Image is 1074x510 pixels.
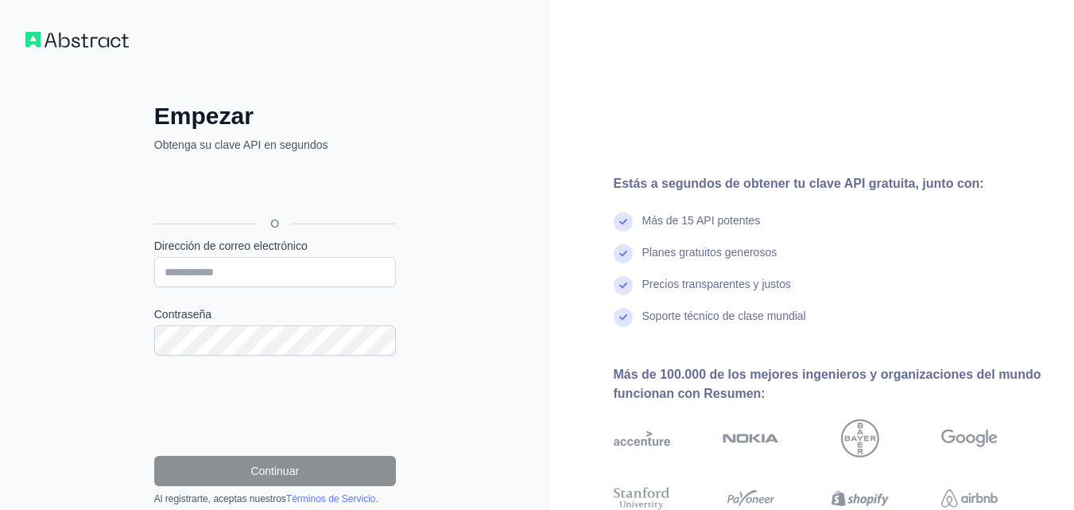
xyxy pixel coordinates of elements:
font: Planes gratuitos generosos [642,246,777,259]
font: Dirección de correo electrónico [154,239,308,252]
font: Empezar [154,103,254,129]
font: O [270,217,279,230]
img: marca de verificación [614,212,633,232]
img: marca de verificación [614,308,633,327]
font: Continuar [250,465,299,477]
font: Más de 100.000 de los mejores ingenieros y organizaciones del mundo funcionan con Resumen: [614,368,1041,400]
font: Contraseña [154,308,211,321]
font: Más de 15 API potentes [642,214,761,227]
font: Obtenga su clave API en segundos [154,138,328,151]
img: Bayer [841,419,879,457]
font: Soporte técnico de clase mundial [642,310,806,322]
button: Continuar [154,456,396,486]
img: Google [941,419,998,457]
font: . [376,493,378,504]
a: Términos de Servicio [286,493,376,504]
img: marca de verificación [614,276,633,295]
iframe: Botón de acceso con Google [146,170,401,205]
font: Estás a segundos de obtener tu clave API gratuita, junto con: [614,177,984,190]
img: acento [614,419,670,457]
iframe: reCAPTCHA [154,375,396,437]
font: Precios transparentes y justos [642,278,792,290]
font: Al registrarte, aceptas nuestros [154,493,286,504]
img: Nokia [723,419,779,457]
img: Flujo de trabajo [25,32,129,48]
img: marca de verificación [614,244,633,263]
